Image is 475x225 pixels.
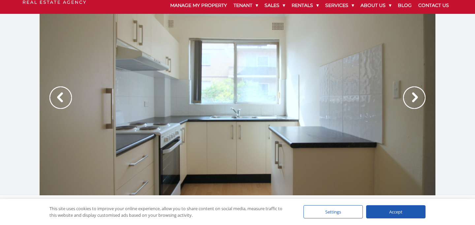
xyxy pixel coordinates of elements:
[303,205,363,218] div: Settings
[403,86,426,109] img: Arrow slider
[49,86,72,109] img: Arrow slider
[366,205,426,218] div: Accept
[49,205,290,218] div: This site uses cookies to improve your online experience, allow you to share content on social me...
